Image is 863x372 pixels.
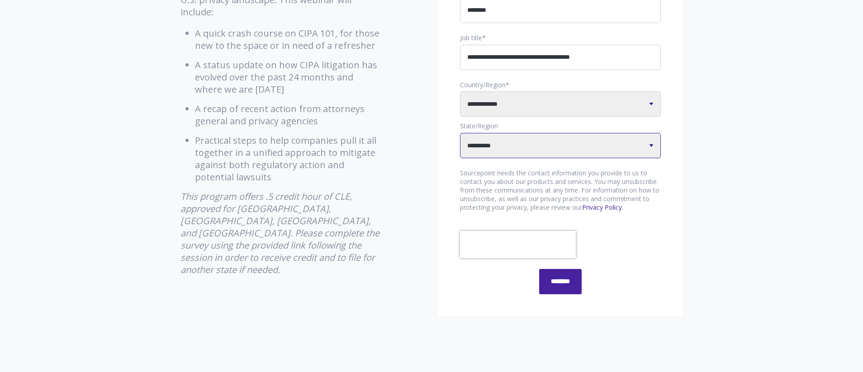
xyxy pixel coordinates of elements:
[460,122,498,130] span: State/Region
[460,231,576,258] iframe: reCAPTCHA
[195,27,382,52] li: A quick crash course on CIPA 101, for those new to the space or in need of a refresher
[195,103,382,127] li: A recap of recent action from attorneys general and privacy agencies
[460,80,506,89] span: Country/Region
[180,190,379,276] em: This program offers .5 credit hour of CLE, approved for [GEOGRAPHIC_DATA], [GEOGRAPHIC_DATA], [GE...
[195,134,382,183] li: Practical steps to help companies pull it all together in a unified approach to mitigate against ...
[460,169,661,212] p: Sourcepoint needs the contact information you provide to us to contact you about our products and...
[195,59,382,95] li: A status update on how CIPA litigation has evolved over the past 24 months and where we are [DATE]
[582,203,622,212] a: Privacy Policy
[460,33,482,42] span: Job title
